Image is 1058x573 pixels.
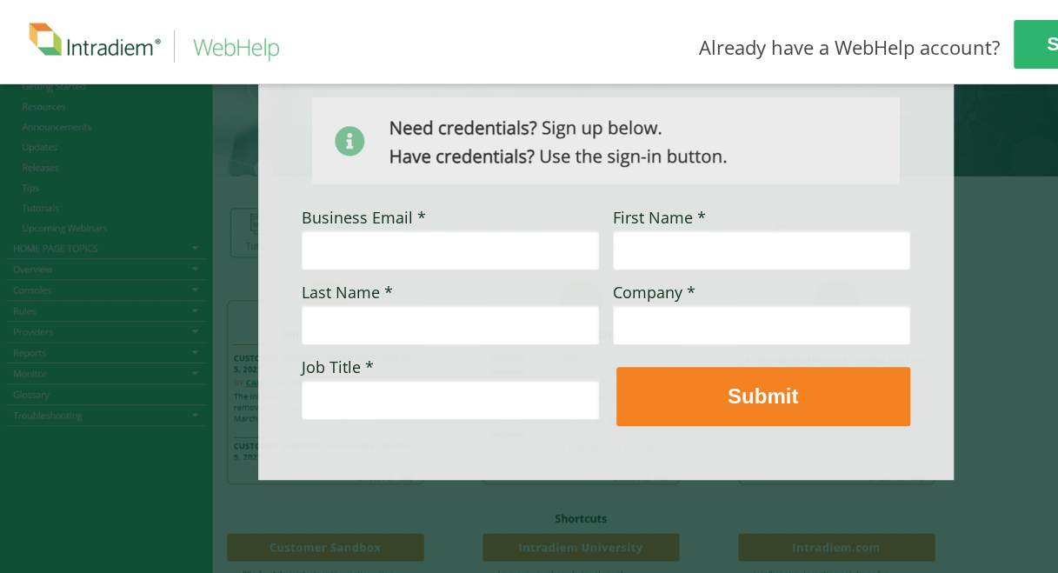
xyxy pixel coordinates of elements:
[613,207,706,228] span: First Name *
[613,282,695,303] span: Company *
[302,207,426,228] span: Business Email *
[699,34,1001,60] span: Already have a WebHelp account?
[302,356,374,377] span: Job Title *
[302,282,393,303] span: Last Name *
[616,367,910,426] button: Submit
[728,384,798,408] strong: Submit
[312,97,900,184] img: Need Credentials? Sign up below. Have Credentials? Use the sign-in button.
